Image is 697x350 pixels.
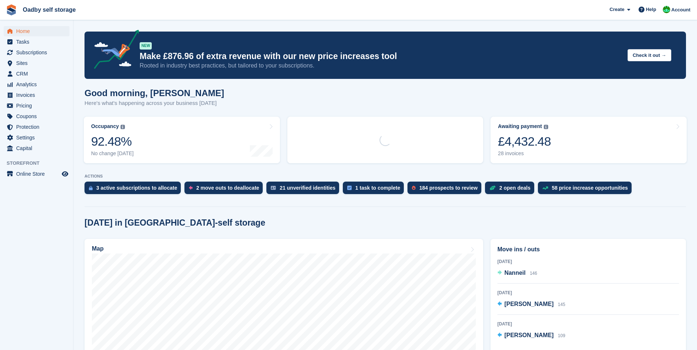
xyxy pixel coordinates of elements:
h2: Map [92,245,104,252]
span: Subscriptions [16,47,60,58]
h2: [DATE] in [GEOGRAPHIC_DATA]-self storage [85,218,265,228]
a: menu [4,101,69,111]
span: Nanneil [504,270,526,276]
a: 1 task to complete [343,182,407,198]
a: Awaiting payment £4,432.48 28 invoices [491,117,687,163]
span: Create [610,6,624,13]
a: Occupancy 92.48% No change [DATE] [84,117,280,163]
div: Occupancy [91,123,119,130]
div: 184 prospects to review [419,185,478,191]
div: 92.48% [91,134,134,149]
h1: Good morning, [PERSON_NAME] [85,88,224,98]
div: 2 open deals [499,185,531,191]
a: 2 open deals [485,182,538,198]
p: ACTIONS [85,174,686,179]
span: Online Store [16,169,60,179]
a: menu [4,69,69,79]
a: menu [4,122,69,132]
span: Invoices [16,90,60,100]
span: Account [671,6,690,14]
a: menu [4,132,69,143]
span: Capital [16,143,60,153]
span: Pricing [16,101,60,111]
a: 21 unverified identities [266,182,343,198]
div: Awaiting payment [498,123,542,130]
span: Help [646,6,656,13]
a: Preview store [61,169,69,178]
a: menu [4,79,69,90]
img: deal-1b604bf984904fb50ccaf53a9ad4b4a5d6e5aea283cecdc64d6e3604feb123c2.svg [489,185,496,190]
a: Oadby self storage [20,4,79,16]
div: 58 price increase opportunities [552,185,628,191]
a: 184 prospects to review [407,182,485,198]
img: icon-info-grey-7440780725fd019a000dd9b08b2336e03edf1995a4989e88bcd33f0948082b44.svg [121,125,125,129]
div: 1 task to complete [355,185,400,191]
span: Tasks [16,37,60,47]
a: [PERSON_NAME] 145 [497,300,565,309]
button: Check it out → [628,49,671,61]
span: Settings [16,132,60,143]
span: CRM [16,69,60,79]
img: price_increase_opportunities-93ffe204e8149a01c8c9dc8f82e8f89637d9d84a8eef4429ea346261dce0b2c0.svg [542,186,548,190]
a: menu [4,143,69,153]
span: Sites [16,58,60,68]
a: menu [4,58,69,68]
span: 146 [530,271,537,276]
div: [DATE] [497,321,679,327]
div: 21 unverified identities [280,185,335,191]
h2: Move ins / outs [497,245,679,254]
span: Coupons [16,111,60,121]
a: [PERSON_NAME] 109 [497,331,565,340]
img: task-75834270c22a3079a89374b754ae025e5fb1db73e45f91037f5363f120a921f8.svg [347,186,352,190]
div: [DATE] [497,289,679,296]
span: 109 [558,333,565,338]
a: menu [4,37,69,47]
p: Here's what's happening across your business [DATE] [85,99,224,107]
div: [DATE] [497,258,679,265]
img: move_outs_to_deallocate_icon-f764333ba52eb49d3ac5e1228854f67142a1ed5810a6f6cc68b1a99e826820c5.svg [189,186,193,190]
a: 58 price increase opportunities [538,182,635,198]
div: £4,432.48 [498,134,551,149]
div: 2 move outs to deallocate [196,185,259,191]
span: Analytics [16,79,60,90]
img: stora-icon-8386f47178a22dfd0bd8f6a31ec36ba5ce8667c1dd55bd0f319d3a0aa187defe.svg [6,4,17,15]
a: 2 move outs to deallocate [184,182,266,198]
div: 28 invoices [498,150,551,157]
a: menu [4,26,69,36]
p: Rooted in industry best practices, but tailored to your subscriptions. [140,62,622,70]
a: menu [4,90,69,100]
a: menu [4,169,69,179]
div: NEW [140,42,152,50]
div: 3 active subscriptions to allocate [96,185,177,191]
p: Make £876.96 of extra revenue with our new price increases tool [140,51,622,62]
span: [PERSON_NAME] [504,332,554,338]
img: Stephanie [663,6,670,13]
span: 145 [558,302,565,307]
a: 3 active subscriptions to allocate [85,182,184,198]
span: Protection [16,122,60,132]
img: verify_identity-adf6edd0f0f0b5bbfe63781bf79b02c33cf7c696d77639b501bdc392416b5a36.svg [271,186,276,190]
a: menu [4,47,69,58]
img: price-adjustments-announcement-icon-8257ccfd72463d97f412b2fc003d46551f7dbcb40ab6d574587a9cd5c0d94... [88,30,139,72]
a: Nanneil 146 [497,269,537,278]
a: menu [4,111,69,121]
span: [PERSON_NAME] [504,301,554,307]
img: icon-info-grey-7440780725fd019a000dd9b08b2336e03edf1995a4989e88bcd33f0948082b44.svg [544,125,548,129]
span: Home [16,26,60,36]
div: No change [DATE] [91,150,134,157]
img: active_subscription_to_allocate_icon-d502201f5373d7db506a760aba3b589e785aa758c864c3986d89f69b8ff3... [89,186,93,190]
span: Storefront [7,160,73,167]
img: prospect-51fa495bee0391a8d652442698ab0144808aea92771e9ea1ae160a38d050c398.svg [412,186,416,190]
